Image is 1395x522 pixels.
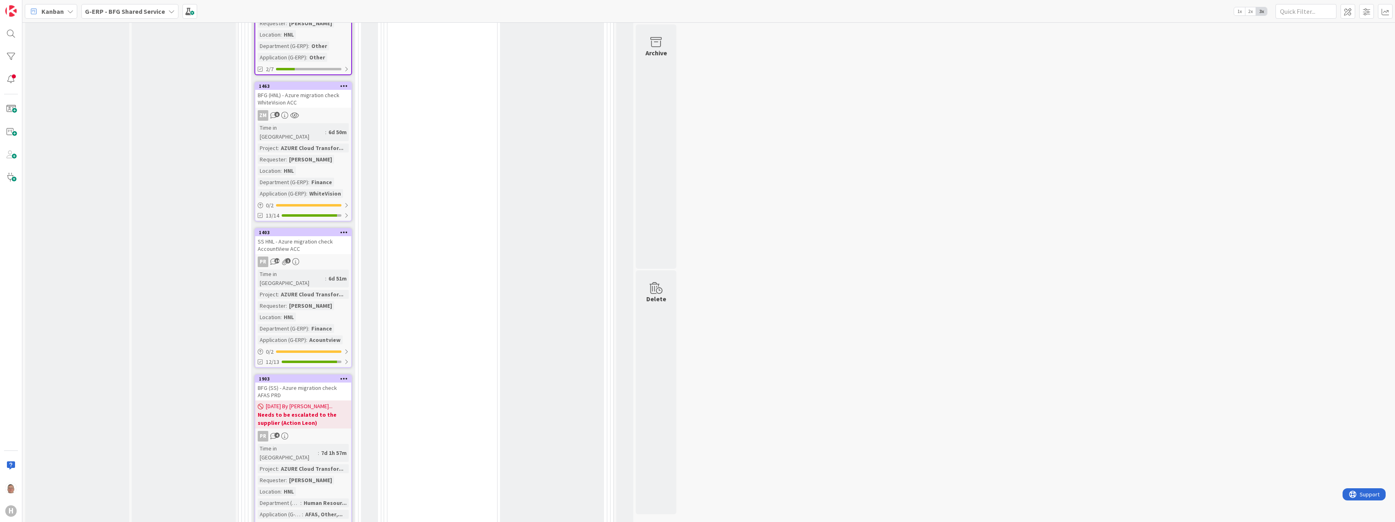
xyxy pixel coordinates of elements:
[326,274,349,283] div: 6d 51m
[279,144,345,152] div: AZURE Cloud Transfor...
[303,510,345,519] div: AFAS, Other,...
[258,476,286,485] div: Requester
[17,1,37,11] span: Support
[282,166,296,175] div: HNL
[307,53,327,62] div: Other
[255,236,351,254] div: SS HNL - Azure migration check AccountView ACC
[266,358,279,366] span: 12/13
[259,376,351,382] div: 1903
[258,411,349,427] b: Needs to be escalated to the supplier (Action Leon)
[287,19,334,28] div: [PERSON_NAME]
[280,30,282,39] span: :
[259,83,351,89] div: 1463
[286,301,287,310] span: :
[258,335,306,344] div: Application (G-ERP)
[254,228,352,368] a: 1403SS HNL - Azure migration check AccountView ACCPRTime in [GEOGRAPHIC_DATA]:6d 51mProject:AZURE...
[258,270,325,287] div: Time in [GEOGRAPHIC_DATA]
[259,230,351,235] div: 1403
[258,487,280,496] div: Location
[325,128,326,137] span: :
[266,65,274,74] span: 2/7
[646,294,666,304] div: Delete
[266,201,274,210] span: 0 / 2
[308,41,309,50] span: :
[255,110,351,121] div: ZM
[5,505,17,517] div: H
[306,335,307,344] span: :
[278,464,279,473] span: :
[255,375,351,383] div: 1903
[1234,7,1245,15] span: 1x
[302,510,303,519] span: :
[274,258,280,263] span: 14
[309,41,329,50] div: Other
[258,498,300,507] div: Department (G-ERP)
[258,313,280,322] div: Location
[307,189,343,198] div: WhiteVision
[255,229,351,236] div: 1403
[300,498,302,507] span: :
[287,476,334,485] div: [PERSON_NAME]
[286,19,287,28] span: :
[282,487,296,496] div: HNL
[645,48,667,58] div: Archive
[287,301,334,310] div: [PERSON_NAME]
[308,178,309,187] span: :
[5,483,17,494] img: lD
[282,313,296,322] div: HNL
[279,290,345,299] div: AZURE Cloud Transfor...
[1245,7,1256,15] span: 2x
[282,30,296,39] div: HNL
[309,324,334,333] div: Finance
[258,30,280,39] div: Location
[258,155,286,164] div: Requester
[258,19,286,28] div: Requester
[286,155,287,164] span: :
[254,82,352,222] a: 1463BFG (HNL) - Azure migration check WhiteVision ACCZMTime in [GEOGRAPHIC_DATA]:6d 50mProject:AZ...
[278,144,279,152] span: :
[286,476,287,485] span: :
[258,166,280,175] div: Location
[255,375,351,400] div: 1903BFG (SS) - Azure migration check AFAS PRD
[1275,4,1336,19] input: Quick Filter...
[41,7,64,16] span: Kanban
[274,112,280,117] span: 8
[319,448,349,457] div: 7d 1h 57m
[266,348,274,356] span: 0 / 2
[274,433,280,438] span: 4
[280,313,282,322] span: :
[258,324,308,333] div: Department (G-ERP)
[266,211,279,220] span: 13/14
[5,5,17,17] img: Visit kanbanzone.com
[258,290,278,299] div: Project
[255,200,351,211] div: 0/2
[309,178,334,187] div: Finance
[255,229,351,254] div: 1403SS HNL - Azure migration check AccountView ACC
[258,53,306,62] div: Application (G-ERP)
[258,464,278,473] div: Project
[285,258,291,263] span: 1
[258,444,318,462] div: Time in [GEOGRAPHIC_DATA]
[287,155,334,164] div: [PERSON_NAME]
[258,123,325,141] div: Time in [GEOGRAPHIC_DATA]
[258,144,278,152] div: Project
[258,301,286,310] div: Requester
[255,431,351,442] div: PR
[280,166,282,175] span: :
[279,464,345,473] div: AZURE Cloud Transfor...
[280,487,282,496] span: :
[258,257,268,267] div: PR
[255,90,351,108] div: BFG (HNL) - Azure migration check WhiteVision ACC
[258,431,268,442] div: PR
[306,189,307,198] span: :
[258,110,268,121] div: ZM
[258,41,308,50] div: Department (G-ERP)
[258,510,302,519] div: Application (G-ERP)
[255,383,351,400] div: BFG (SS) - Azure migration check AFAS PRD
[318,448,319,457] span: :
[255,257,351,267] div: PR
[255,83,351,90] div: 1463
[325,274,326,283] span: :
[302,498,349,507] div: Human Resour...
[255,83,351,108] div: 1463BFG (HNL) - Azure migration check WhiteVision ACC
